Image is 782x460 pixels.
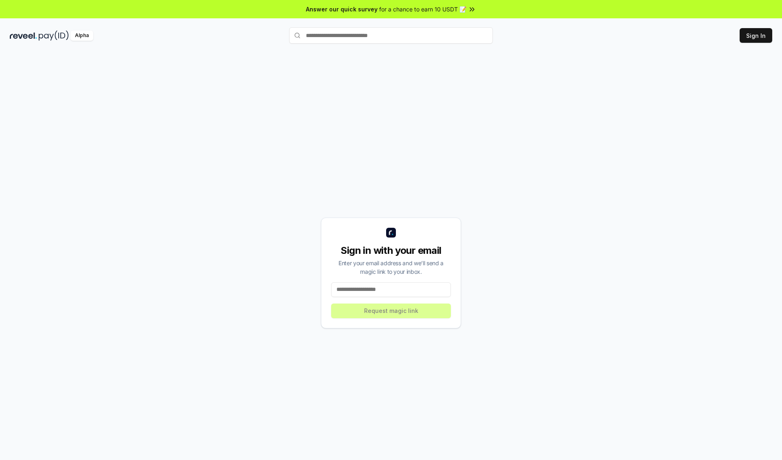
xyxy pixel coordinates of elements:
span: for a chance to earn 10 USDT 📝 [379,5,466,13]
img: logo_small [386,228,396,238]
div: Sign in with your email [331,244,451,257]
div: Alpha [70,31,93,41]
img: reveel_dark [10,31,37,41]
button: Sign In [740,28,772,43]
div: Enter your email address and we’ll send a magic link to your inbox. [331,259,451,276]
span: Answer our quick survey [306,5,378,13]
img: pay_id [39,31,69,41]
